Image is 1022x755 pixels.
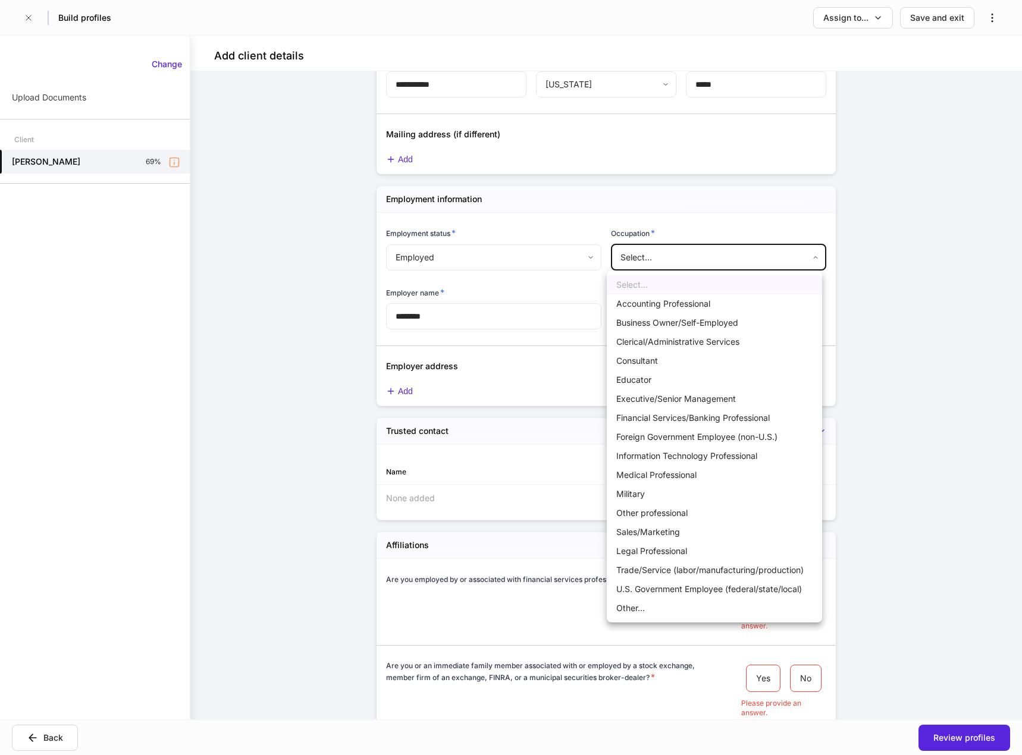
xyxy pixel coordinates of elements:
li: Educator [607,370,822,389]
li: Information Technology Professional [607,446,822,465]
li: Business Owner/Self-Employed [607,313,822,332]
li: Clerical/Administrative Services [607,332,822,351]
li: Consultant [607,351,822,370]
li: Foreign Government Employee (non-U.S.) [607,427,822,446]
li: Trade/Service (labor/manufacturing/production) [607,561,822,580]
li: Medical Professional [607,465,822,485]
li: U.S. Government Employee (federal/state/local) [607,580,822,599]
li: Accounting Professional [607,294,822,313]
li: Other... [607,599,822,618]
li: Executive/Senior Management [607,389,822,408]
li: Legal Professional [607,542,822,561]
li: Military [607,485,822,504]
li: Sales/Marketing [607,523,822,542]
li: Financial Services/Banking Professional [607,408,822,427]
li: Other professional [607,504,822,523]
